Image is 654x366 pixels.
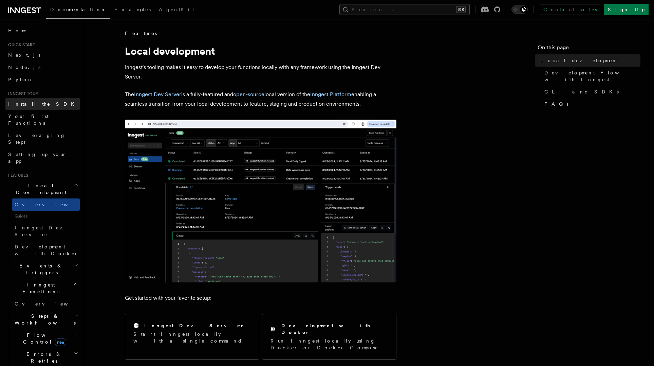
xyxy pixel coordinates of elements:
[542,98,640,110] a: FAQs
[8,65,40,70] span: Node.js
[12,329,80,348] button: Flow Controlnew
[604,4,649,15] a: Sign Up
[5,260,80,279] button: Events & Triggers
[233,91,264,98] a: open-source
[8,27,27,34] span: Home
[339,4,470,15] button: Search...⌘K
[110,2,155,18] a: Examples
[46,2,110,19] a: Documentation
[5,281,73,295] span: Inngest Functions
[12,198,80,211] a: Overview
[12,241,80,260] a: Development with Docker
[8,114,49,126] span: Your first Functions
[15,225,73,237] span: Inngest Dev Server
[5,129,80,148] a: Leveraging Steps
[50,7,106,12] span: Documentation
[155,2,199,18] a: AgentKit
[5,148,80,167] a: Setting up your app
[144,322,244,329] h2: Inngest Dev Server
[310,91,351,98] a: Inngest Platform
[544,101,568,107] span: FAQs
[540,57,619,64] span: Local development
[5,182,74,196] span: Local Development
[5,198,80,260] div: Local Development
[5,173,28,178] span: Features
[12,351,74,364] span: Errors & Retries
[262,314,396,360] a: Development with DockerRun Inngest locally using Docker or Docker Compose.
[15,202,85,207] span: Overview
[8,101,78,107] span: Install the SDK
[5,24,80,37] a: Home
[134,91,181,98] a: Inngest Dev Server
[12,222,80,241] a: Inngest Dev Server
[5,179,80,198] button: Local Development
[125,63,396,82] p: Inngest's tooling makes it easy to develop your functions locally with any framework using the In...
[538,54,640,67] a: Local development
[538,43,640,54] h4: On this page
[8,133,66,145] span: Leveraging Steps
[539,4,601,15] a: Contact sales
[125,90,396,109] p: The is a fully-featured and local version of the enabling a seamless transition from your local d...
[270,337,388,351] p: Run Inngest locally using Docker or Docker Compose.
[125,314,259,360] a: Inngest Dev ServerStart Inngest locally with a single command.
[544,88,619,95] span: CLI and SDKs
[12,298,80,310] a: Overview
[456,6,466,13] kbd: ⌘K
[133,331,251,344] p: Start Inngest locally with a single command.
[15,301,85,307] span: Overview
[125,30,157,37] span: Features
[12,332,75,345] span: Flow Control
[159,7,195,12] span: AgentKit
[8,77,33,82] span: Python
[544,69,640,83] span: Development Flow with Inngest
[5,73,80,86] a: Python
[125,120,396,282] img: The Inngest Dev Server on the Functions page
[8,152,67,164] span: Setting up your app
[281,322,388,336] h2: Development with Docker
[5,61,80,73] a: Node.js
[5,98,80,110] a: Install the SDK
[8,52,40,58] span: Next.js
[511,5,528,14] button: Toggle dark mode
[114,7,151,12] span: Examples
[5,110,80,129] a: Your first Functions
[12,310,80,329] button: Steps & Workflows
[125,293,396,303] p: Get started with your favorite setup:
[5,42,35,48] span: Quick start
[5,279,80,298] button: Inngest Functions
[542,86,640,98] a: CLI and SDKs
[12,211,80,222] span: Guides
[55,338,66,346] span: new
[12,313,76,326] span: Steps & Workflows
[5,49,80,61] a: Next.js
[542,67,640,86] a: Development Flow with Inngest
[15,244,78,256] span: Development with Docker
[125,45,396,57] h1: Local development
[5,262,74,276] span: Events & Triggers
[5,91,38,97] span: Inngest tour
